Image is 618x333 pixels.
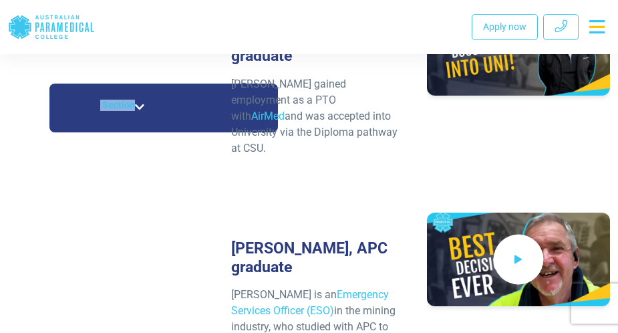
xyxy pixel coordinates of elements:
[231,76,398,156] p: [PERSON_NAME] gained employment as a PTO with and was accepted into University via the Diploma pa...
[251,110,285,122] a: AirMed
[584,15,610,39] button: Toggle navigation
[223,239,406,277] h3: [PERSON_NAME], APC graduate
[8,5,95,49] a: Australian Paramedical College
[472,14,538,40] a: Apply now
